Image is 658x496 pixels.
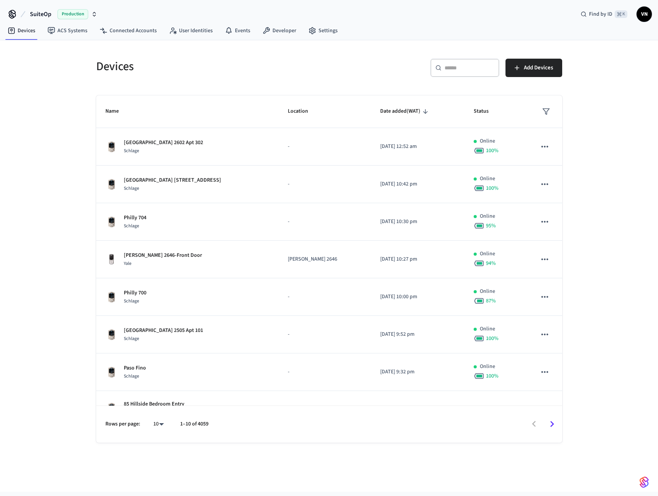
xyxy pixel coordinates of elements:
[288,404,362,412] p: -
[380,218,455,226] p: [DATE] 10:30 pm
[480,404,502,412] p: Removed
[524,63,553,73] span: Add Devices
[380,330,455,338] p: [DATE] 9:52 pm
[163,24,219,38] a: User Identities
[124,373,139,379] span: Schlage
[288,218,362,226] p: -
[474,105,499,117] span: Status
[124,185,139,192] span: Schlage
[105,328,118,341] img: Schlage Sense Smart Deadbolt with Camelot Trim, Front
[105,105,129,117] span: Name
[105,366,118,378] img: Schlage Sense Smart Deadbolt with Camelot Trim, Front
[41,24,94,38] a: ACS Systems
[124,289,146,297] p: Philly 700
[380,404,455,412] p: [DATE] 8:33 pm
[124,260,131,267] span: Yale
[124,223,139,229] span: Schlage
[57,9,88,19] span: Production
[149,419,168,430] div: 10
[124,214,146,222] p: Philly 704
[288,143,362,151] p: -
[288,368,362,376] p: -
[480,175,495,183] p: Online
[124,139,203,147] p: [GEOGRAPHIC_DATA] 2602 Apt 302
[615,10,627,18] span: ⌘ K
[124,327,203,335] p: [GEOGRAPHIC_DATA] 2505 Apt 101
[30,10,51,19] span: SuiteOp
[105,253,118,266] img: Yale Assure Touchscreen Wifi Smart Lock, Satin Nickel, Front
[486,297,496,305] span: 87 %
[589,10,612,18] span: Find by ID
[288,105,318,117] span: Location
[380,143,455,151] p: [DATE] 12:52 am
[640,476,649,488] img: SeamLogoGradient.69752ec5.svg
[480,250,495,258] p: Online
[180,420,208,428] p: 1–10 of 4059
[480,325,495,333] p: Online
[124,364,146,372] p: Paso Fino
[124,335,139,342] span: Schlage
[380,105,430,117] span: Date added(WAT)
[480,287,495,296] p: Online
[105,178,118,191] img: Schlage Sense Smart Deadbolt with Camelot Trim, Front
[105,402,118,414] img: Schlage Sense Smart Deadbolt with Camelot Trim, Front
[486,335,499,342] span: 100 %
[505,59,562,77] button: Add Devices
[124,298,139,304] span: Schlage
[124,176,221,184] p: [GEOGRAPHIC_DATA] [STREET_ADDRESS]
[380,180,455,188] p: [DATE] 10:42 pm
[637,7,652,22] button: VN
[124,148,139,154] span: Schlage
[486,259,496,267] span: 94 %
[543,415,561,433] button: Go to next page
[380,255,455,263] p: [DATE] 10:27 pm
[480,363,495,371] p: Online
[637,7,651,21] span: VN
[105,291,118,303] img: Schlage Sense Smart Deadbolt with Camelot Trim, Front
[486,222,496,230] span: 95 %
[480,137,495,145] p: Online
[288,330,362,338] p: -
[288,180,362,188] p: -
[288,293,362,301] p: -
[96,59,325,74] h5: Devices
[380,293,455,301] p: [DATE] 10:00 pm
[105,216,118,228] img: Schlage Sense Smart Deadbolt with Camelot Trim, Front
[124,400,184,408] p: 85 Hillside Bedroom Entry
[486,147,499,154] span: 100 %
[288,255,362,263] p: [PERSON_NAME] 2646
[574,7,633,21] div: Find by ID⌘ K
[380,368,455,376] p: [DATE] 9:32 pm
[105,420,140,428] p: Rows per page:
[105,141,118,153] img: Schlage Sense Smart Deadbolt with Camelot Trim, Front
[486,184,499,192] span: 100 %
[2,24,41,38] a: Devices
[94,24,163,38] a: Connected Accounts
[302,24,344,38] a: Settings
[480,212,495,220] p: Online
[256,24,302,38] a: Developer
[219,24,256,38] a: Events
[486,372,499,380] span: 100 %
[124,251,202,259] p: [PERSON_NAME] 2646-Front Door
